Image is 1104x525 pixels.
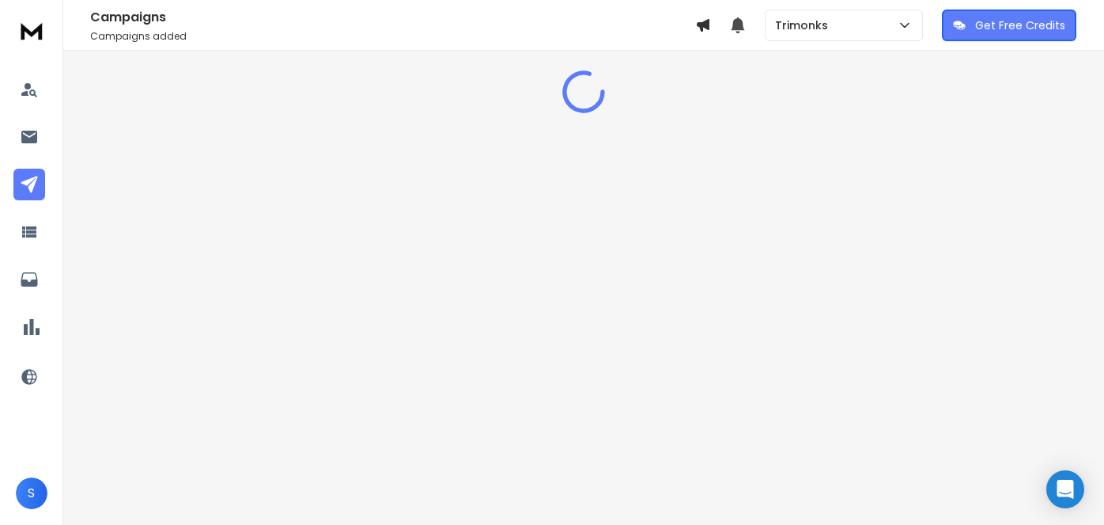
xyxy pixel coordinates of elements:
div: Open Intercom Messenger [1046,470,1084,508]
p: Trimonks [775,17,834,33]
p: Get Free Credits [975,17,1065,33]
button: Get Free Credits [942,10,1076,41]
p: Campaigns added [90,30,695,43]
h1: Campaigns [90,8,695,27]
button: S [16,477,47,509]
img: logo [16,16,47,45]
